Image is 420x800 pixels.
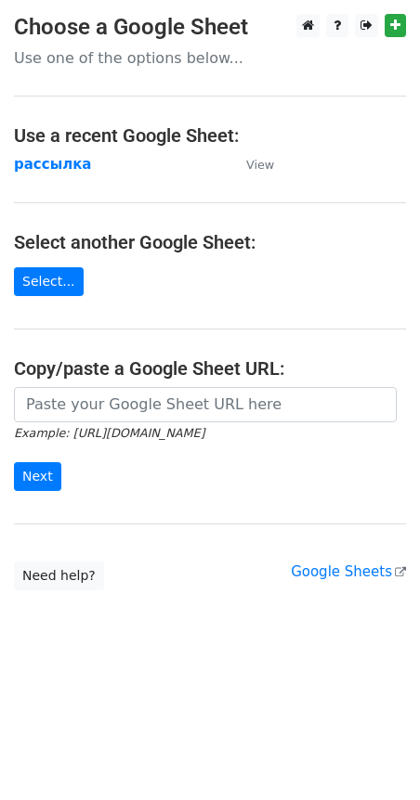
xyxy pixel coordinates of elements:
[14,124,406,147] h4: Use a recent Google Sheet:
[14,231,406,253] h4: Select another Google Sheet:
[14,462,61,491] input: Next
[14,156,92,173] a: рассылка
[228,156,274,173] a: View
[14,426,204,440] small: Example: [URL][DOMAIN_NAME]
[14,387,397,422] input: Paste your Google Sheet URL here
[14,357,406,380] h4: Copy/paste a Google Sheet URL:
[14,48,406,68] p: Use one of the options below...
[14,561,104,590] a: Need help?
[14,267,84,296] a: Select...
[246,158,274,172] small: View
[14,14,406,41] h3: Choose a Google Sheet
[291,563,406,580] a: Google Sheets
